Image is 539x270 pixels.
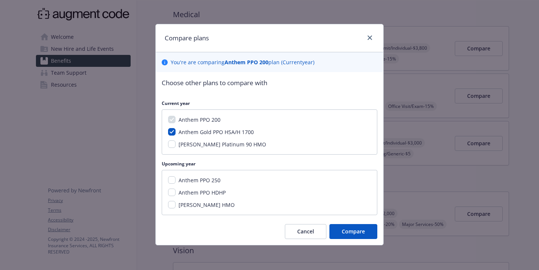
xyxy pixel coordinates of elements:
[162,100,377,106] p: Current year
[225,59,268,66] b: Anthem PPO 200
[165,33,209,43] h1: Compare plans
[329,224,377,239] button: Compare
[179,177,220,184] span: Anthem PPO 250
[179,201,235,208] span: [PERSON_NAME] HMO
[179,116,220,123] span: Anthem PPO 200
[342,228,365,235] span: Compare
[162,78,377,88] p: Choose other plans to compare with
[179,189,226,196] span: Anthem PPO HDHP
[365,33,374,42] a: close
[297,228,314,235] span: Cancel
[285,224,326,239] button: Cancel
[179,141,266,148] span: [PERSON_NAME] Platinum 90 HMO
[162,161,377,167] p: Upcoming year
[171,58,314,66] p: You ' re are comparing plan ( Current year)
[179,128,254,136] span: Anthem Gold PPO HSA/H 1700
